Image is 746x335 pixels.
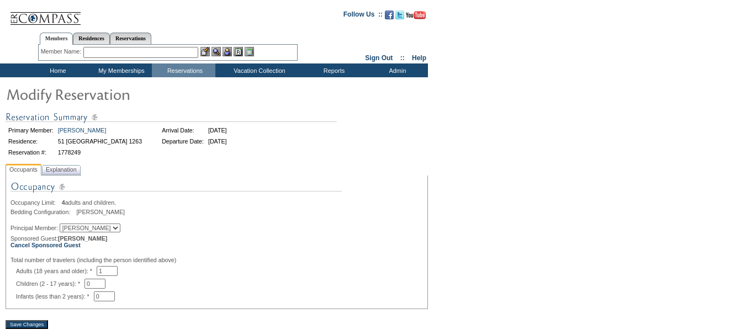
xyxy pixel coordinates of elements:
[385,14,394,20] a: Become our fan on Facebook
[152,63,215,77] td: Reservations
[6,320,48,329] input: Save Changes
[10,199,60,206] span: Occupancy Limit:
[412,54,426,62] a: Help
[16,280,84,287] span: Children (2 - 17 years): *
[16,268,97,274] span: Adults (18 years and older): *
[10,235,423,248] div: Sponsored Guest:
[16,293,94,300] span: Infants (less than 2 years): *
[7,147,55,157] td: Reservation #:
[395,10,404,19] img: Follow us on Twitter
[406,14,426,20] a: Subscribe to our YouTube Channel
[10,242,81,248] a: Cancel Sponsored Guest
[223,47,232,56] img: Impersonate
[343,9,383,23] td: Follow Us ::
[7,164,40,176] span: Occupants
[73,33,110,44] a: Residences
[10,199,423,206] div: adults and children.
[41,47,83,56] div: Member Name:
[6,83,226,105] img: Modify Reservation
[9,3,81,25] img: Compass Home
[10,257,423,263] div: Total number of travelers (including the person identified above)
[10,209,75,215] span: Bedding Configuration:
[301,63,364,77] td: Reports
[364,63,428,77] td: Admin
[160,125,205,135] td: Arrival Date:
[62,199,65,206] span: 4
[10,180,342,199] img: Occupancy
[207,136,229,146] td: [DATE]
[234,47,243,56] img: Reservations
[245,47,254,56] img: b_calculator.gif
[395,14,404,20] a: Follow us on Twitter
[56,147,144,157] td: 1778249
[88,63,152,77] td: My Memberships
[200,47,210,56] img: b_edit.gif
[406,11,426,19] img: Subscribe to our YouTube Channel
[207,125,229,135] td: [DATE]
[7,125,55,135] td: Primary Member:
[25,63,88,77] td: Home
[365,54,393,62] a: Sign Out
[215,63,301,77] td: Vacation Collection
[110,33,151,44] a: Reservations
[40,33,73,45] a: Members
[160,136,205,146] td: Departure Date:
[58,235,107,242] span: [PERSON_NAME]
[400,54,405,62] span: ::
[211,47,221,56] img: View
[76,209,125,215] span: [PERSON_NAME]
[6,110,337,124] img: Reservation Summary
[56,136,144,146] td: 51 [GEOGRAPHIC_DATA] 1263
[44,164,79,176] span: Explanation
[58,127,107,134] a: [PERSON_NAME]
[385,10,394,19] img: Become our fan on Facebook
[7,136,55,146] td: Residence:
[10,225,58,231] span: Principal Member:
